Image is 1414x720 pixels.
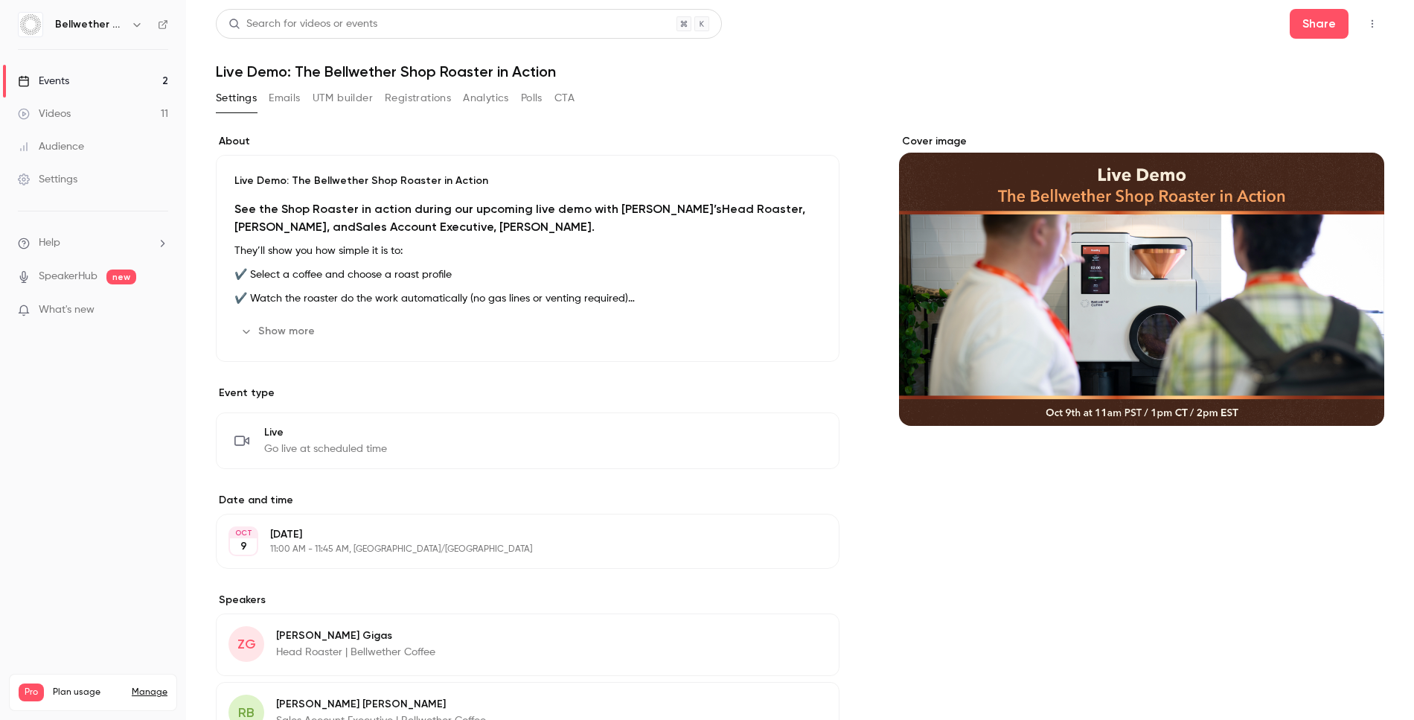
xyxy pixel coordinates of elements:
[1290,9,1349,39] button: Share
[234,173,821,188] p: Live Demo: The Bellwether Shop Roaster in Action
[264,425,387,440] span: Live
[240,539,247,554] p: 9
[39,235,60,251] span: Help
[216,493,839,508] label: Date and time
[554,86,575,110] button: CTA
[276,628,435,643] p: [PERSON_NAME] Gigas
[264,442,387,456] span: Go live at scheduled time
[216,614,839,676] div: ZG[PERSON_NAME] GigasHead Roaster | Bellwether Coffee
[106,270,136,284] span: new
[276,697,486,712] p: [PERSON_NAME] [PERSON_NAME]
[53,686,123,698] span: Plan usage
[18,139,84,154] div: Audience
[234,319,324,343] button: Show more
[385,86,451,110] button: Registrations
[230,528,257,538] div: OCT
[150,304,168,317] iframe: Noticeable Trigger
[269,86,300,110] button: Emails
[18,235,168,251] li: help-dropdown-opener
[237,634,256,654] span: ZG
[228,16,377,32] div: Search for videos or events
[19,684,44,701] span: Pro
[39,302,95,318] span: What's new
[234,242,821,260] p: They’ll show you how simple it is to:
[18,74,69,89] div: Events
[313,86,373,110] button: UTM builder
[216,386,839,401] p: Event type
[216,134,839,149] label: About
[18,106,71,121] div: Videos
[270,527,761,542] p: [DATE]
[899,134,1384,426] section: Cover image
[899,134,1384,149] label: Cover image
[216,63,1384,80] h1: Live Demo: The Bellwether Shop Roaster in Action
[356,220,592,234] strong: Sales Account Executive, [PERSON_NAME]
[132,686,167,698] a: Manage
[270,544,761,555] p: 11:00 AM - 11:45 AM, [GEOGRAPHIC_DATA]/[GEOGRAPHIC_DATA]
[216,593,839,608] label: Speakers
[19,13,42,36] img: Bellwether Coffee
[521,86,543,110] button: Polls
[234,266,821,284] p: ✔️ Select a coffee and choose a roast profile
[276,645,435,660] p: Head Roaster | Bellwether Coffee
[463,86,509,110] button: Analytics
[39,269,97,284] a: SpeakerHub
[55,17,125,32] h6: Bellwether Coffee
[18,172,77,187] div: Settings
[234,200,821,236] h2: See the Shop Roaster in action during our upcoming live demo with [PERSON_NAME]’s , and .
[234,290,821,308] p: ✔️ Watch the roaster do the work automatically (no gas lines or venting required)
[216,86,257,110] button: Settings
